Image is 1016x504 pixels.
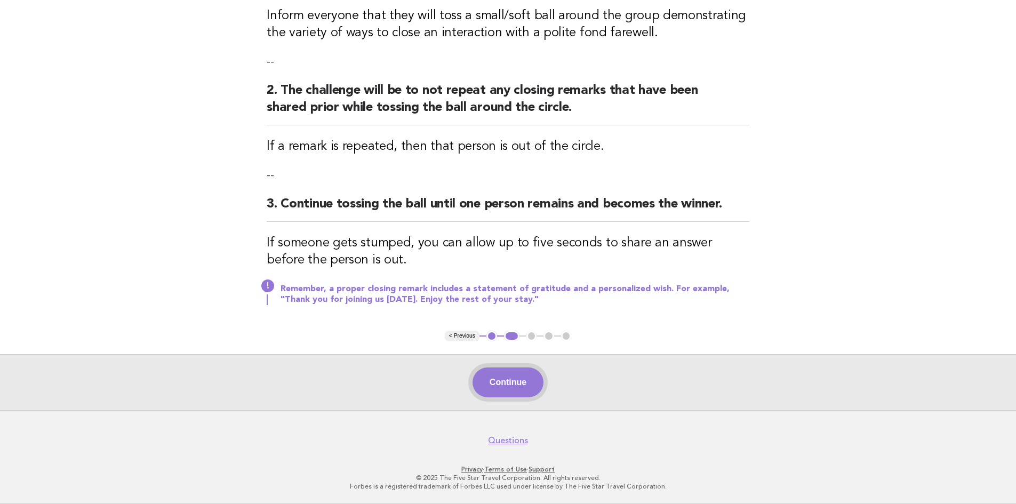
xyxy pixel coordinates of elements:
button: 1 [486,331,497,341]
p: Forbes is a registered trademark of Forbes LLC used under license by The Five Star Travel Corpora... [182,482,835,491]
h3: If someone gets stumped, you can allow up to five seconds to share an answer before the person is... [267,235,749,269]
p: Remember, a proper closing remark includes a statement of gratitude and a personalized wish. For ... [281,284,749,305]
button: < Previous [445,331,479,341]
a: Terms of Use [484,466,527,473]
h2: 3. Continue tossing the ball until one person remains and becomes the winner. [267,196,749,222]
p: © 2025 The Five Star Travel Corporation. All rights reserved. [182,474,835,482]
p: -- [267,168,749,183]
h3: If a remark is repeated, then that person is out of the circle. [267,138,749,155]
h2: 2. The challenge will be to not repeat any closing remarks that have been shared prior while toss... [267,82,749,125]
a: Support [529,466,555,473]
a: Privacy [461,466,483,473]
button: 2 [504,331,519,341]
p: -- [267,54,749,69]
button: Continue [473,367,543,397]
a: Questions [488,435,528,446]
p: · · [182,465,835,474]
h3: Inform everyone that they will toss a small/soft ball around the group demonstrating the variety ... [267,7,749,42]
